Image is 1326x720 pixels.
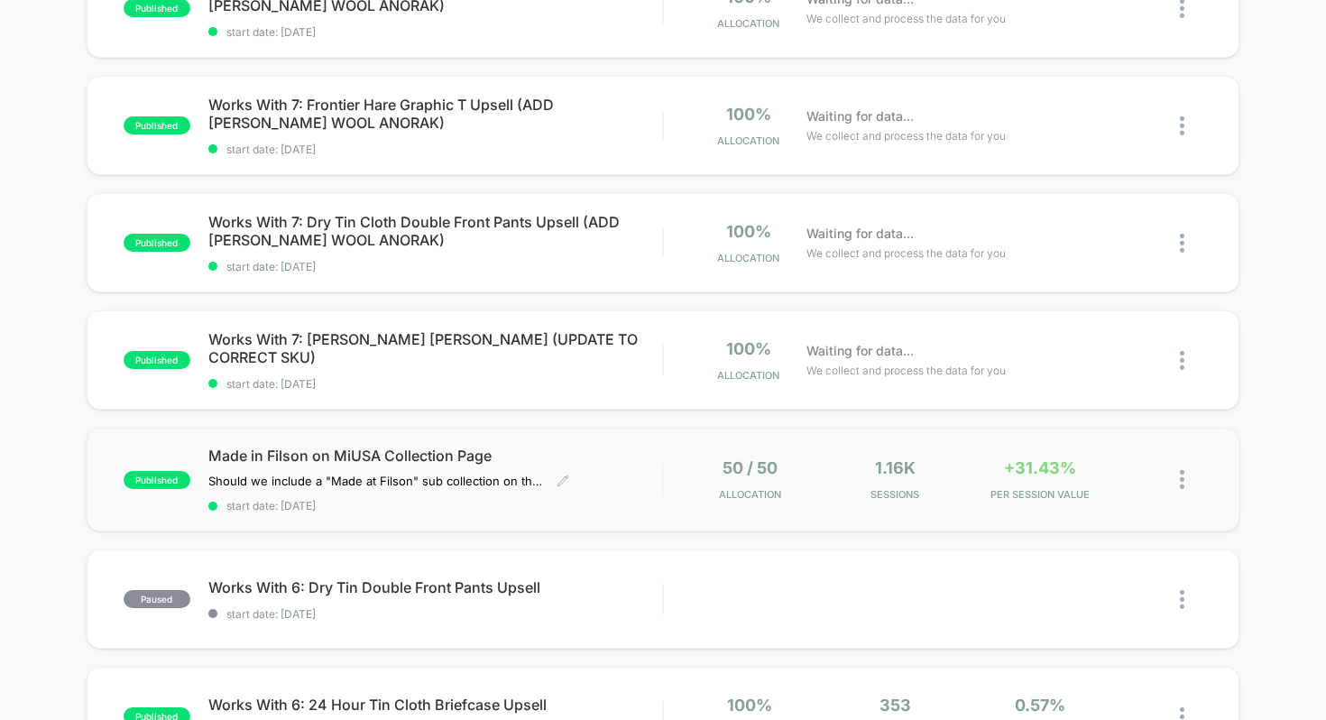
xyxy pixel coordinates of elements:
span: paused [124,590,190,608]
span: start date: [DATE] [208,260,663,273]
span: Sessions [827,488,963,501]
span: Works With 7: Dry Tin Cloth Double Front Pants Upsell (ADD [PERSON_NAME] WOOL ANORAK) [208,213,663,249]
span: Should we include a "Made at Filson" sub collection on that PLP? [208,474,543,488]
img: close [1180,590,1184,609]
img: close [1180,351,1184,370]
span: Allocation [717,369,779,382]
span: start date: [DATE] [208,607,663,621]
span: Allocation [717,17,779,30]
span: 50 / 50 [723,458,778,477]
span: Works With 7: Frontier Hare Graphic T Upsell (ADD [PERSON_NAME] WOOL ANORAK) [208,96,663,132]
span: published [124,116,190,134]
span: 353 [879,696,911,715]
span: published [124,234,190,252]
span: Allocation [717,252,779,264]
span: published [124,351,190,369]
span: start date: [DATE] [208,377,663,391]
span: 1.16k [875,458,916,477]
span: 0.57% [1015,696,1065,715]
img: close [1180,116,1184,135]
span: We collect and process the data for you [806,245,1006,262]
span: 100% [726,105,771,124]
span: PER SESSION VALUE [972,488,1109,501]
span: start date: [DATE] [208,143,663,156]
span: +31.43% [1004,458,1076,477]
span: 100% [726,222,771,241]
span: 100% [726,339,771,358]
span: We collect and process the data for you [806,10,1006,27]
span: Waiting for data... [806,224,914,244]
span: We collect and process the data for you [806,127,1006,144]
span: start date: [DATE] [208,499,663,512]
span: start date: [DATE] [208,25,663,39]
span: Works With 6: Dry Tin Double Front Pants Upsell [208,578,663,596]
img: close [1180,234,1184,253]
span: Made in Filson on MiUSA Collection Page [208,447,663,465]
span: 100% [727,696,772,715]
span: Allocation [717,134,779,147]
span: Allocation [719,488,781,501]
span: Works With 7: [PERSON_NAME] [PERSON_NAME] (UPDATE TO CORRECT SKU) [208,330,663,366]
span: Waiting for data... [806,106,914,126]
span: published [124,471,190,489]
img: close [1180,470,1184,489]
span: Works With 6: 24 Hour Tin Cloth Briefcase Upsell [208,696,663,714]
span: Waiting for data... [806,341,914,361]
span: We collect and process the data for you [806,362,1006,379]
